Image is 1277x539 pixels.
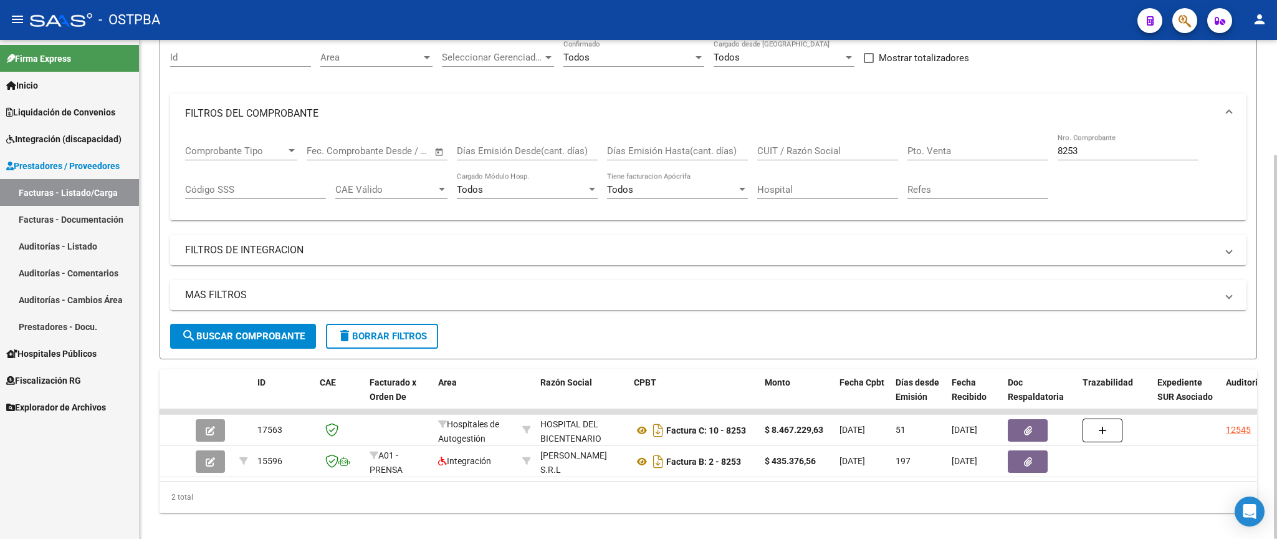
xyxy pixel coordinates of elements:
span: Días desde Emisión [896,377,939,402]
div: Open Intercom Messenger [1235,497,1265,527]
span: Mostrar totalizadores [879,51,969,66]
datatable-header-cell: Facturado x Orden De [365,369,433,424]
span: 17563 [257,425,282,435]
span: Monto [765,377,790,387]
span: Todos [714,52,740,63]
span: CPBT [634,377,656,387]
datatable-header-cell: Razón Social [535,369,629,424]
mat-panel-title: FILTROS DE INTEGRACION [185,243,1217,257]
span: CAE [320,377,336,387]
span: Seleccionar Gerenciador [442,52,543,63]
input: Fecha fin [368,145,429,157]
span: Facturado x Orden De [370,377,416,402]
span: Inicio [6,79,38,92]
span: [DATE] [839,425,865,435]
button: Buscar Comprobante [170,324,316,349]
span: ID [257,377,265,387]
span: Todos [563,52,590,63]
datatable-header-cell: Area [433,369,517,424]
datatable-header-cell: Monto [760,369,835,424]
button: Open calendar [433,145,447,159]
mat-panel-title: FILTROS DEL COMPROBANTE [185,107,1217,120]
strong: $ 8.467.229,63 [765,425,823,435]
span: Integración (discapacidad) [6,132,122,146]
datatable-header-cell: Fecha Cpbt [835,369,891,424]
span: Liquidación de Convenios [6,105,115,119]
strong: $ 435.376,56 [765,456,816,466]
span: Fecha Cpbt [839,377,884,387]
span: 15596 [257,456,282,466]
span: [DATE] [952,425,977,435]
span: Razón Social [540,377,592,387]
datatable-header-cell: Fecha Recibido [947,369,1003,424]
mat-expansion-panel-header: FILTROS DE INTEGRACION [170,235,1246,265]
span: Buscar Comprobante [181,331,305,342]
input: Fecha inicio [307,145,357,157]
div: [PERSON_NAME] S.R.L [540,449,624,477]
span: Auditoria [1226,377,1263,387]
div: HOSPITAL DEL BICENTENARIO [PERSON_NAME] [540,417,624,460]
i: Descargar documento [650,420,666,440]
datatable-header-cell: Trazabilidad [1078,369,1152,424]
mat-expansion-panel-header: FILTROS DEL COMPROBANTE [170,94,1246,134]
datatable-header-cell: CPBT [629,369,760,424]
datatable-header-cell: Días desde Emisión [891,369,947,424]
span: Prestadores / Proveedores [6,159,120,173]
datatable-header-cell: CAE [315,369,365,424]
span: Doc Respaldatoria [1008,377,1064,402]
div: FILTROS DEL COMPROBANTE [170,134,1246,221]
span: Borrar Filtros [337,331,427,342]
datatable-header-cell: ID [252,369,315,424]
datatable-header-cell: Doc Respaldatoria [1003,369,1078,424]
span: Integración [438,456,491,466]
span: Todos [607,184,633,195]
span: Expediente SUR Asociado [1157,377,1213,402]
span: Area [438,377,457,387]
div: 30716862840 [540,417,624,444]
strong: Factura C: 10 - 8253 [666,425,746,435]
span: Fiscalización RG [6,374,81,387]
mat-expansion-panel-header: MAS FILTROS [170,280,1246,310]
span: Todos [457,184,483,195]
span: Hospitales de Autogestión [438,419,499,444]
div: 12545 [1226,423,1251,437]
button: Borrar Filtros [326,324,438,349]
span: Firma Express [6,52,71,66]
span: Comprobante Tipo [185,145,286,157]
div: 2 total [160,482,1257,513]
mat-panel-title: MAS FILTROS [185,288,1217,302]
span: A01 - PRENSA [370,450,403,475]
span: Fecha Recibido [952,377,987,402]
div: 30712215182 [540,449,624,475]
span: CAE Válido [335,184,436,195]
mat-icon: person [1252,12,1267,27]
mat-icon: delete [337,328,352,343]
span: Area [320,52,421,63]
i: Descargar documento [650,452,666,472]
mat-icon: menu [10,12,25,27]
span: Trazabilidad [1083,377,1133,387]
span: - OSTPBA [98,6,160,34]
span: [DATE] [839,456,865,466]
mat-icon: search [181,328,196,343]
span: 51 [896,425,906,435]
span: Hospitales Públicos [6,347,97,361]
strong: Factura B: 2 - 8253 [666,457,741,467]
span: Explorador de Archivos [6,401,106,414]
span: 197 [896,456,911,466]
span: [DATE] [952,456,977,466]
datatable-header-cell: Expediente SUR Asociado [1152,369,1221,424]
